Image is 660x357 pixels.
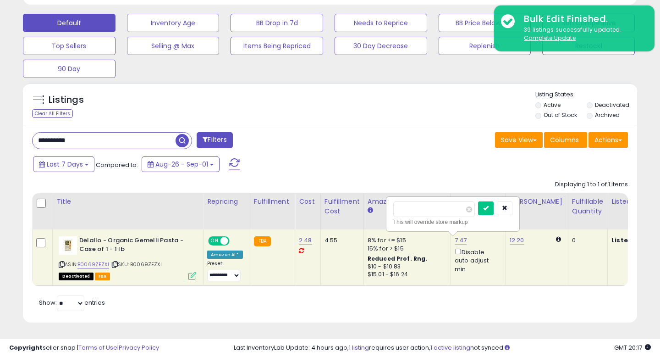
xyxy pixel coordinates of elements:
span: ON [209,237,220,245]
div: $15.01 - $16.24 [368,271,444,279]
small: FBA [254,236,271,246]
strong: Copyright [9,343,43,352]
div: Fulfillment Cost [324,197,360,216]
div: Title [56,197,199,206]
button: Filters [197,132,232,148]
div: Disable auto adjust min [455,247,499,273]
p: Listing States: [535,90,638,99]
div: [PERSON_NAME] [510,197,564,206]
a: 12.20 [510,236,524,245]
button: Needs to Reprice [335,14,427,32]
a: 2.48 [299,236,312,245]
span: Compared to: [96,161,138,169]
span: FBA [95,273,110,280]
button: BB Price Below Min [439,14,531,32]
button: Inventory Age [127,14,220,32]
button: Last 7 Days [33,156,94,172]
div: Amazon Fees [368,197,447,206]
button: 90 Day [23,60,115,78]
div: This will override store markup [393,218,512,227]
button: 30 Day Decrease [335,37,427,55]
div: Fulfillable Quantity [572,197,604,216]
div: Amazon AI * [207,251,243,259]
h5: Listings [49,94,84,106]
div: $10 - $10.83 [368,263,444,271]
a: 1 active listing [430,343,470,352]
button: Columns [544,132,587,148]
b: Listed Price: [611,236,653,245]
div: 4.55 [324,236,357,245]
button: Save View [495,132,543,148]
div: Cost [299,197,317,206]
div: ASIN: [59,236,196,279]
span: 2025-09-9 20:17 GMT [614,343,651,352]
button: Top Sellers [23,37,115,55]
a: B0069ZEZXI [77,261,109,268]
a: Privacy Policy [119,343,159,352]
label: Archived [595,111,620,119]
b: Delallo - Organic Gemelli Pasta - Case of 1 - 1 lb [79,236,191,256]
button: Items Being Repriced [231,37,323,55]
a: 1 listing [349,343,369,352]
img: 41OFeggBwhL._SL40_.jpg [59,236,77,255]
span: All listings that are unavailable for purchase on Amazon for any reason other than out-of-stock [59,273,93,280]
a: 7.47 [455,236,467,245]
div: 0 [572,236,600,245]
span: Columns [550,135,579,145]
label: Active [544,101,561,109]
a: Terms of Use [78,343,117,352]
u: Complete Update [524,34,576,42]
div: 15% for > $15 [368,245,444,253]
button: Default [23,14,115,32]
span: Show: entries [39,298,105,307]
button: BB Drop in 7d [231,14,323,32]
span: Aug-26 - Sep-01 [155,160,208,169]
div: Preset: [207,261,243,281]
div: Bulk Edit Finished. [517,12,648,26]
div: Last InventoryLab Update: 4 hours ago, requires user action, not synced. [234,344,651,352]
button: Actions [588,132,628,148]
label: Out of Stock [544,111,577,119]
span: Last 7 Days [47,160,83,169]
span: | SKU: B0069ZEZXI [110,261,162,268]
b: Reduced Prof. Rng. [368,255,428,262]
div: Clear All Filters [32,109,73,118]
div: Repricing [207,197,246,206]
div: Fulfillment [254,197,291,206]
label: Deactivated [595,101,629,109]
div: 39 listings successfully updated. [517,26,648,43]
small: Amazon Fees. [368,206,373,215]
span: OFF [228,237,243,245]
div: seller snap | | [9,344,159,352]
button: Aug-26 - Sep-01 [142,156,220,172]
div: Displaying 1 to 1 of 1 items [555,180,628,189]
button: Selling @ Max [127,37,220,55]
div: 8% for <= $15 [368,236,444,245]
button: Replenish [439,37,531,55]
